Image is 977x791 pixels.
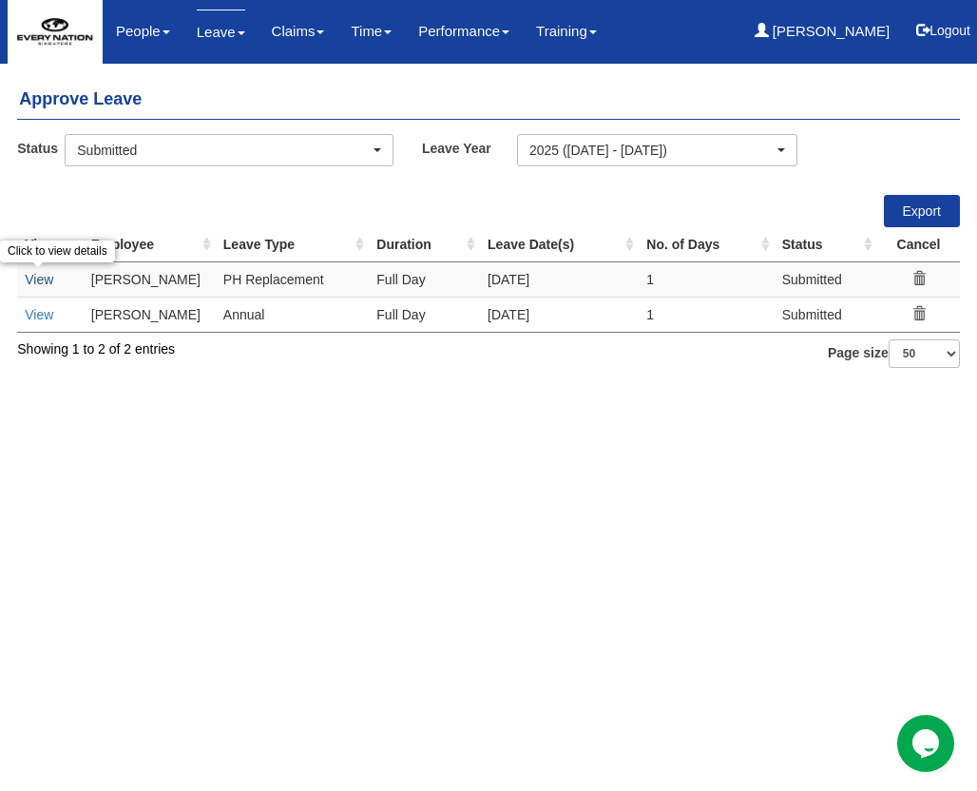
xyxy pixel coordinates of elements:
label: Page size [828,339,960,368]
a: [PERSON_NAME] [755,10,891,53]
a: View [25,307,53,322]
td: 1 [639,297,774,332]
a: Claims [272,10,325,53]
th: Cancel [877,227,959,262]
select: Page size [889,339,960,368]
td: [DATE] [480,297,639,332]
a: Performance [418,10,509,53]
a: Leave [197,10,245,54]
td: [PERSON_NAME] [84,297,216,332]
button: Submitted [65,134,393,166]
td: PH Replacement [216,261,370,297]
a: Time [351,10,392,53]
td: Annual [216,297,370,332]
th: No. of Days : activate to sort column ascending [639,227,774,262]
div: 2025 ([DATE] - [DATE]) [529,141,775,160]
label: Leave Year [422,134,517,162]
td: Full Day [369,261,480,297]
td: Submitted [775,261,878,297]
td: [DATE] [480,261,639,297]
a: View [25,272,53,287]
th: Leave Type : activate to sort column ascending [216,227,370,262]
h4: Approve Leave [17,81,959,120]
td: [PERSON_NAME] [84,261,216,297]
a: Training [536,10,597,53]
th: Leave Date(s) : activate to sort column ascending [480,227,639,262]
button: 2025 ([DATE] - [DATE]) [517,134,798,166]
th: View [17,227,84,262]
a: People [116,10,170,53]
td: Full Day [369,297,480,332]
iframe: chat widget [897,715,958,772]
a: Export [884,195,960,227]
label: Status [17,134,65,162]
th: Status : activate to sort column ascending [775,227,878,262]
div: Submitted [77,141,370,160]
th: Duration : activate to sort column ascending [369,227,480,262]
td: 1 [639,261,774,297]
td: Submitted [775,297,878,332]
th: Employee : activate to sort column ascending [84,227,216,262]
